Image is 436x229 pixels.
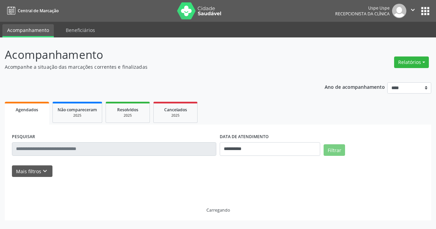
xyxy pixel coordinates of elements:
[12,132,35,142] label: PESQUISAR
[206,207,230,213] div: Carregando
[111,113,145,118] div: 2025
[12,165,52,177] button: Mais filtroskeyboard_arrow_down
[5,63,303,70] p: Acompanhe a situação das marcações correntes e finalizadas
[58,113,97,118] div: 2025
[158,113,192,118] div: 2025
[61,24,100,36] a: Beneficiários
[419,5,431,17] button: apps
[41,167,49,175] i: keyboard_arrow_down
[220,132,269,142] label: DATA DE ATENDIMENTO
[394,56,429,68] button: Relatórios
[164,107,187,113] span: Cancelados
[16,107,38,113] span: Agendados
[335,11,390,17] span: Recepcionista da clínica
[117,107,138,113] span: Resolvidos
[5,46,303,63] p: Acompanhamento
[392,4,406,18] img: img
[335,5,390,11] div: Uspe Uspe
[2,24,54,37] a: Acompanhamento
[406,4,419,18] button: 
[325,82,385,91] p: Ano de acompanhamento
[18,8,59,14] span: Central de Marcação
[58,107,97,113] span: Não compareceram
[324,144,345,156] button: Filtrar
[409,6,417,14] i: 
[5,5,59,16] a: Central de Marcação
